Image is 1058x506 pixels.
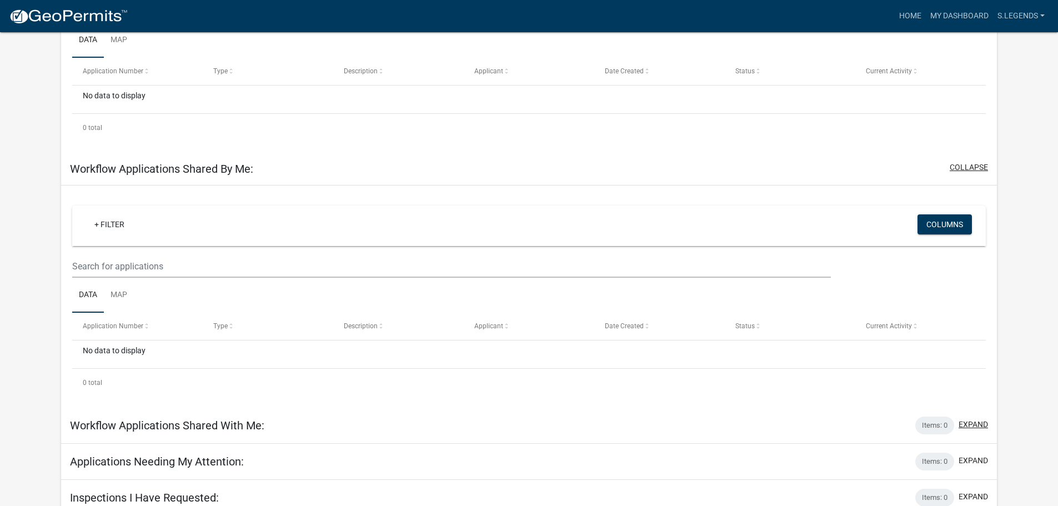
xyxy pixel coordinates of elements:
[86,214,133,234] a: + Filter
[959,491,988,503] button: expand
[70,162,253,176] h5: Workflow Applications Shared By Me:
[213,322,228,330] span: Type
[203,313,333,339] datatable-header-cell: Type
[950,162,988,173] button: collapse
[915,417,954,434] div: Items: 0
[917,214,972,234] button: Columns
[855,58,985,84] datatable-header-cell: Current Activity
[333,313,464,339] datatable-header-cell: Description
[72,255,830,278] input: Search for applications
[70,419,264,432] h5: Workflow Applications Shared With Me:
[213,67,228,75] span: Type
[72,313,203,339] datatable-header-cell: Application Number
[104,23,134,58] a: Map
[866,322,912,330] span: Current Activity
[724,313,855,339] datatable-header-cell: Status
[474,67,503,75] span: Applicant
[594,313,725,339] datatable-header-cell: Date Created
[61,186,997,408] div: collapse
[72,340,986,368] div: No data to display
[735,67,755,75] span: Status
[464,313,594,339] datatable-header-cell: Applicant
[72,23,104,58] a: Data
[474,322,503,330] span: Applicant
[83,67,143,75] span: Application Number
[344,67,378,75] span: Description
[915,453,954,470] div: Items: 0
[72,86,986,113] div: No data to display
[72,58,203,84] datatable-header-cell: Application Number
[735,322,755,330] span: Status
[203,58,333,84] datatable-header-cell: Type
[959,419,988,430] button: expand
[594,58,725,84] datatable-header-cell: Date Created
[993,6,1049,27] a: S.Legends
[72,369,986,397] div: 0 total
[959,455,988,467] button: expand
[104,278,134,313] a: Map
[605,67,644,75] span: Date Created
[344,322,378,330] span: Description
[605,322,644,330] span: Date Created
[855,313,985,339] datatable-header-cell: Current Activity
[72,278,104,313] a: Data
[866,67,912,75] span: Current Activity
[333,58,464,84] datatable-header-cell: Description
[724,58,855,84] datatable-header-cell: Status
[464,58,594,84] datatable-header-cell: Applicant
[72,114,986,142] div: 0 total
[70,455,244,468] h5: Applications Needing My Attention:
[83,322,143,330] span: Application Number
[926,6,993,27] a: My Dashboard
[895,6,926,27] a: Home
[70,491,219,504] h5: Inspections I Have Requested:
